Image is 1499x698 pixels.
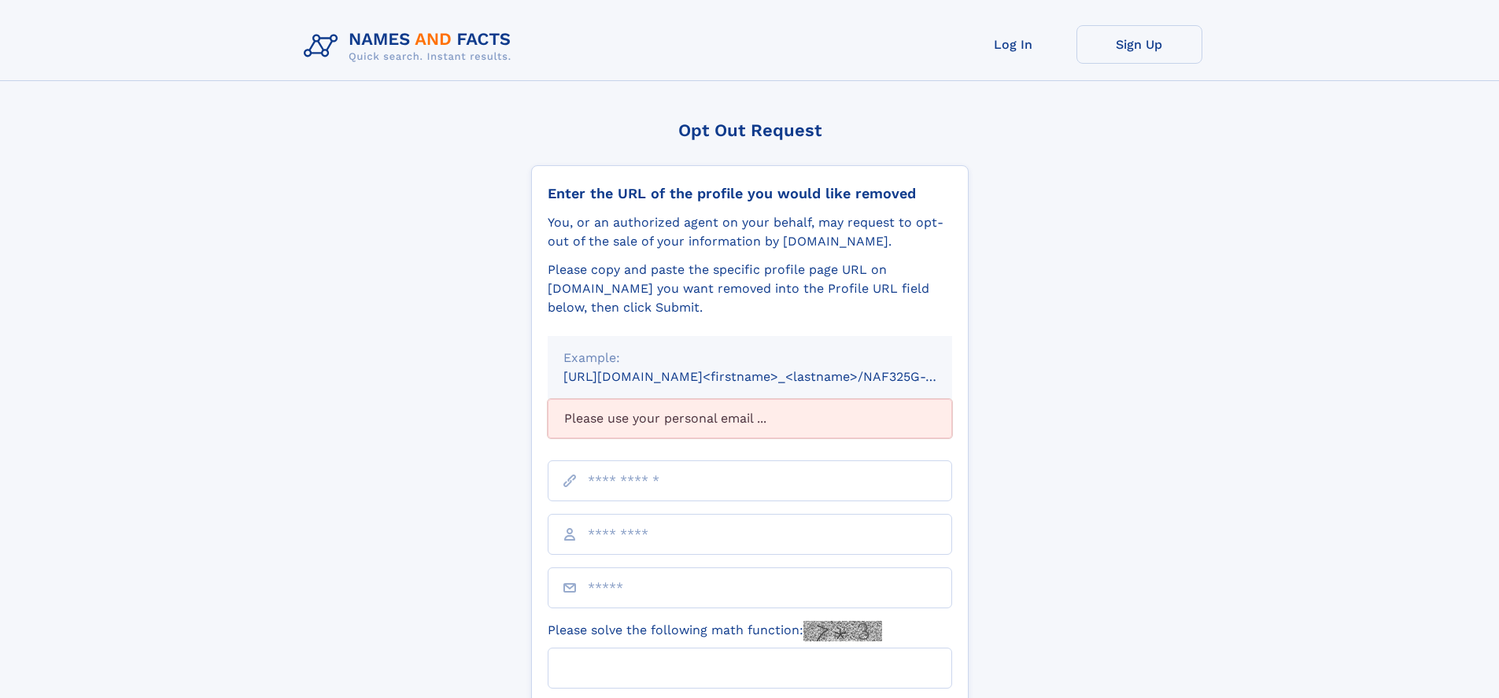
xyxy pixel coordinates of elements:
label: Please solve the following math function: [548,621,882,641]
img: Logo Names and Facts [297,25,524,68]
a: Log In [951,25,1076,64]
div: Please copy and paste the specific profile page URL on [DOMAIN_NAME] you want removed into the Pr... [548,260,952,317]
a: Sign Up [1076,25,1202,64]
div: Please use your personal email ... [548,399,952,438]
div: Enter the URL of the profile you would like removed [548,185,952,202]
div: Example: [563,349,936,367]
div: Opt Out Request [531,120,969,140]
div: You, or an authorized agent on your behalf, may request to opt-out of the sale of your informatio... [548,213,952,251]
small: [URL][DOMAIN_NAME]<firstname>_<lastname>/NAF325G-xxxxxxxx [563,369,982,384]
